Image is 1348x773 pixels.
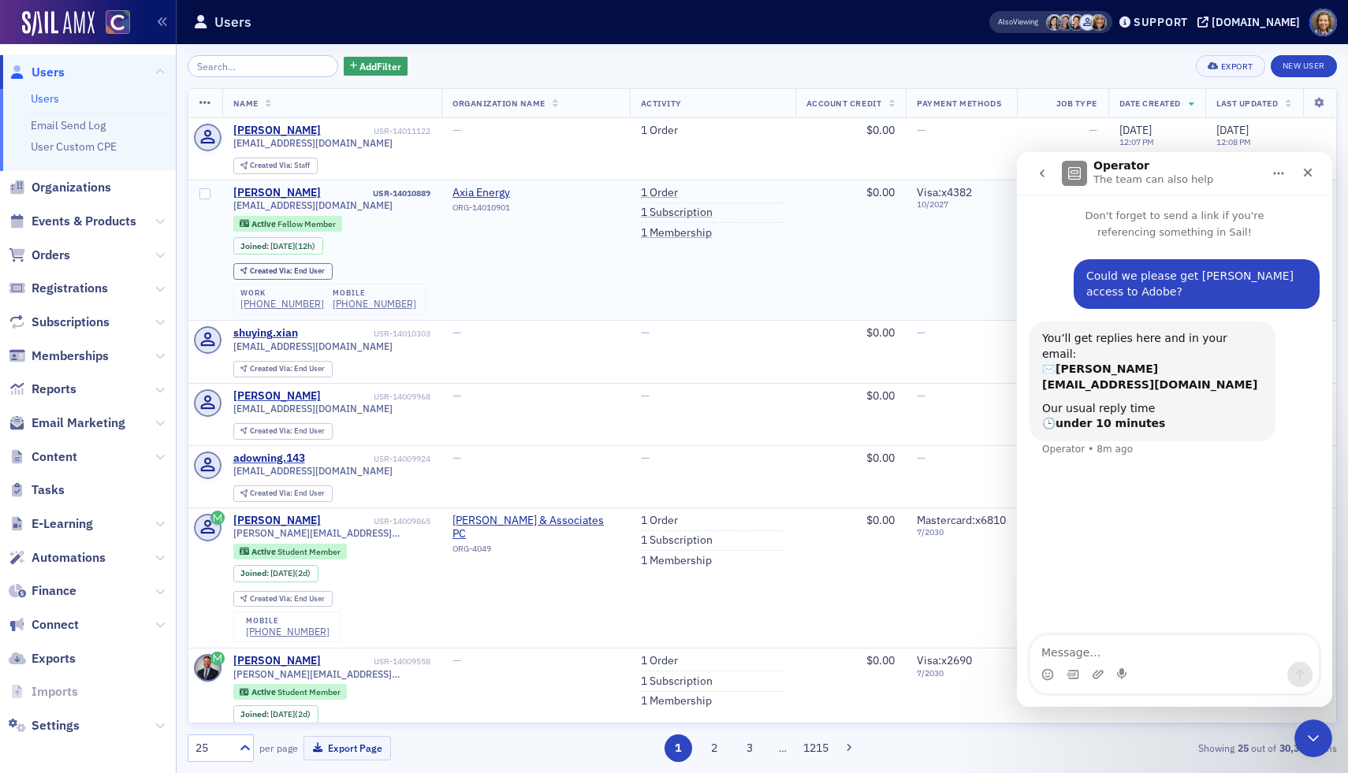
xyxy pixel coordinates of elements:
[251,218,277,229] span: Active
[233,263,333,280] div: Created Via: End User
[233,591,333,608] div: Created Via: End User
[32,347,109,365] span: Memberships
[250,363,294,373] span: Created Via :
[233,565,318,582] div: Joined: 2025-08-26 00:00:00
[1089,123,1097,137] span: —
[772,741,794,755] span: …
[452,123,461,137] span: —
[9,549,106,567] a: Automations
[452,186,596,200] a: Axia Energy
[240,241,270,251] span: Joined :
[251,686,277,697] span: Active
[9,381,76,398] a: Reports
[214,13,251,32] h1: Users
[641,124,678,138] a: 1 Order
[1134,15,1188,29] div: Support
[452,514,619,541] span: Cahill & Associates PC
[641,654,678,668] a: 1 Order
[1017,152,1332,707] iframe: Intercom live chat
[866,513,895,527] span: $0.00
[1056,98,1097,109] span: Job Type
[32,280,108,297] span: Registrations
[9,616,79,634] a: Connect
[270,708,295,719] span: [DATE]
[240,546,340,556] a: Active Student Member
[106,10,130,35] img: SailAMX
[233,98,259,109] span: Name
[9,717,80,734] a: Settings
[277,218,336,229] span: Fellow Member
[917,199,1006,210] span: 10 / 2027
[1216,98,1278,109] span: Last Updated
[9,64,65,81] a: Users
[233,124,321,138] div: [PERSON_NAME]
[32,717,80,734] span: Settings
[1079,14,1096,31] span: Piyali Chatterjee
[259,741,298,755] label: per page
[250,160,294,170] span: Created Via :
[32,582,76,600] span: Finance
[323,126,430,136] div: USR-14011122
[233,361,333,377] div: Created Via: End User
[917,668,1006,678] span: 7 / 2030
[323,188,430,199] div: USR-14010889
[233,186,321,200] a: [PERSON_NAME]
[641,694,712,708] a: 1 Membership
[452,388,461,403] span: —
[452,653,461,667] span: —
[277,546,341,557] span: Student Member
[359,59,401,73] span: Add Filter
[250,489,325,498] div: End User
[9,481,65,499] a: Tasks
[917,513,1006,527] span: Mastercard : x6810
[344,57,408,76] button: AddFilter
[323,516,430,526] div: USR-14009865
[95,10,130,37] a: View Homepage
[1068,14,1085,31] span: Pamela Galey-Coleman
[233,654,321,668] a: [PERSON_NAME]
[233,684,348,700] div: Active: Active: Student Member
[965,741,1337,755] div: Showing out of items
[31,91,59,106] a: Users
[32,448,77,466] span: Content
[9,515,93,533] a: E-Learning
[246,626,330,637] a: [PHONE_NUMBER]
[1216,123,1249,137] span: [DATE]
[250,593,294,604] span: Created Via :
[866,123,895,137] span: $0.00
[270,240,295,251] span: [DATE]
[251,546,277,557] span: Active
[641,186,678,200] a: 1 Order
[233,216,343,232] div: Active: Active: Fellow Member
[32,683,78,701] span: Imports
[452,514,619,541] a: [PERSON_NAME] & Associates PC
[300,329,430,339] div: USR-14010303
[1196,55,1264,77] button: Export
[233,199,393,211] span: [EMAIL_ADDRESS][DOMAIN_NAME]
[188,55,338,77] input: Search…
[32,213,136,230] span: Events & Products
[250,162,310,170] div: Staff
[32,381,76,398] span: Reports
[641,388,650,403] span: —
[1119,136,1154,147] time: 12:07 PM
[917,123,925,137] span: —
[233,705,318,723] div: Joined: 2025-08-26 00:00:00
[866,451,895,465] span: $0.00
[1090,14,1107,31] span: Lauren Standiford
[277,686,341,697] span: Student Member
[1309,9,1337,36] span: Profile
[240,298,324,310] div: [PHONE_NUMBER]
